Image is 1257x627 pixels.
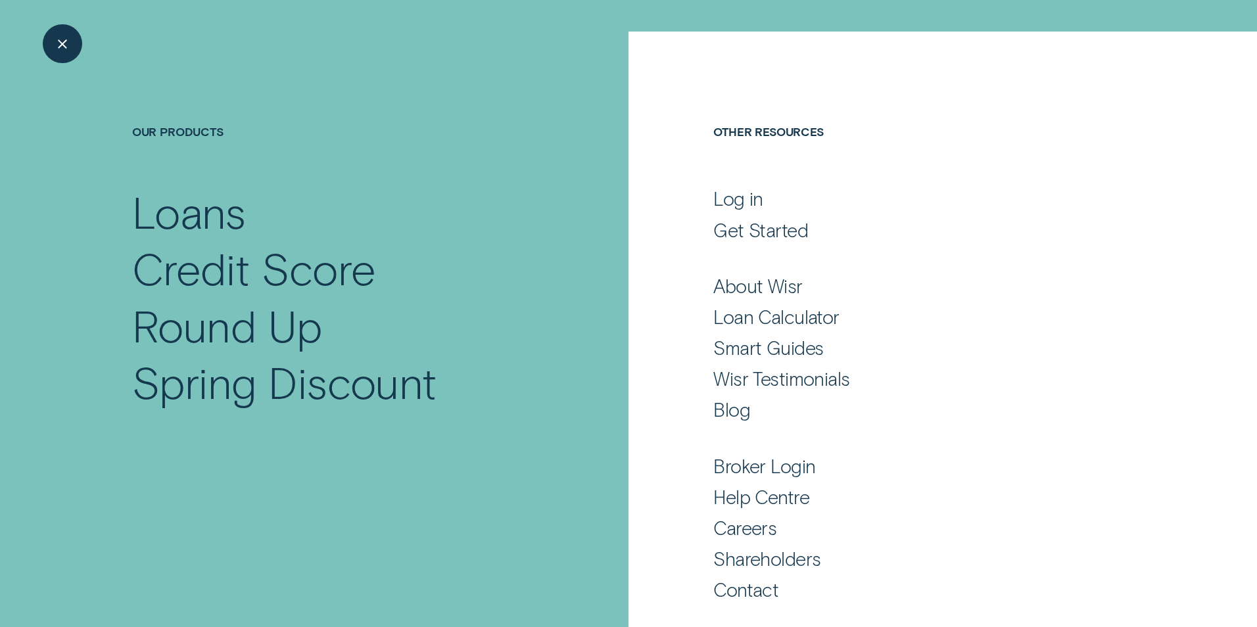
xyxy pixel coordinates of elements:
div: Broker Login [713,454,815,478]
button: Close Menu [43,24,82,64]
a: Round Up [132,297,537,354]
a: Spring Discount [132,354,537,410]
div: Careers [713,516,776,540]
a: Loan Calculator [713,305,1124,329]
div: Get Started [713,218,808,242]
a: About Wisr [713,274,1124,298]
div: Spring Discount [132,354,437,410]
div: Blog [713,398,750,421]
div: Round Up [132,297,322,354]
div: Smart Guides [713,336,823,360]
div: Loan Calculator [713,305,839,329]
a: Wisr Testimonials [713,367,1124,390]
div: About Wisr [713,274,802,298]
a: Get Started [713,218,1124,242]
a: Help Centre [713,485,1124,509]
h4: Other Resources [713,124,1124,183]
div: Loans [132,183,246,240]
a: Log in [713,187,1124,210]
a: Smart Guides [713,336,1124,360]
a: Contact [713,578,1124,601]
div: Credit Score [132,240,376,296]
a: Loans [132,183,537,240]
a: Broker Login [713,454,1124,478]
a: Credit Score [132,240,537,296]
a: Shareholders [713,547,1124,570]
div: Shareholders [713,547,820,570]
a: Careers [713,516,1124,540]
a: Blog [713,398,1124,421]
div: Wisr Testimonials [713,367,849,390]
div: Contact [713,578,778,601]
div: Help Centre [713,485,809,509]
div: Log in [713,187,763,210]
h4: Our Products [132,124,537,183]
